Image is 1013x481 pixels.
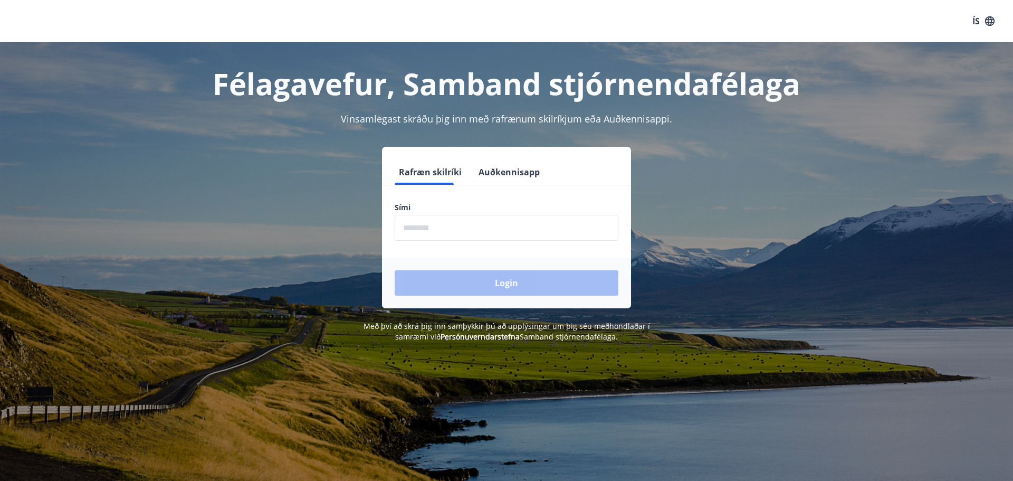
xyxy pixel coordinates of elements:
a: Persónuverndarstefna [441,332,520,342]
span: Með því að skrá þig inn samþykkir þú að upplýsingar um þig séu meðhöndlaðar í samræmi við Samband... [364,321,650,342]
button: Auðkennisapp [474,159,544,185]
h1: Félagavefur, Samband stjórnendafélaga [139,63,874,103]
button: Rafræn skilríki [395,159,466,185]
label: Sími [395,202,618,213]
span: Vinsamlegast skráðu þig inn með rafrænum skilríkjum eða Auðkennisappi. [341,112,672,125]
button: ÍS [967,12,1000,31]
